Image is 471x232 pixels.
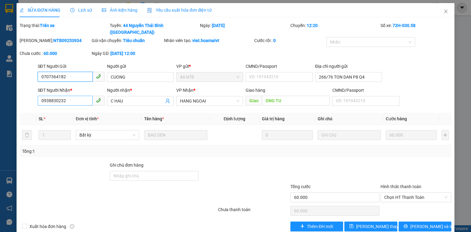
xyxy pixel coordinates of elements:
span: printer [404,224,408,229]
div: HUY [5,13,48,20]
div: Người nhận [107,87,174,94]
span: plus [300,224,304,229]
input: Dọc đường [262,96,330,106]
span: [PERSON_NAME] và In [410,223,453,230]
div: CMND/Passport [332,87,399,94]
div: Ngày: [199,22,289,36]
b: Trên xe [40,23,55,28]
b: 44 Nguyễn Thái Bình ([GEOGRAPHIC_DATA]) [110,23,163,35]
label: Hình thức thanh toán [381,184,421,189]
span: Tổng cước [290,184,311,189]
div: Chưa cước : [20,50,90,57]
span: edit [20,8,24,12]
span: SL [39,116,44,121]
span: phone [96,74,101,79]
div: 0919053799 [5,20,48,29]
span: SỬA ĐƠN HÀNG [20,8,60,13]
div: Địa chỉ người gửi [315,63,382,70]
div: SĐT Người Gửi [38,63,105,70]
span: [PERSON_NAME] thay đổi [356,223,405,230]
div: Tổng: 1 [22,148,182,155]
span: Chọn HT Thanh Toán [384,193,448,202]
span: 44 NTB [180,72,239,82]
span: Yêu cầu xuất hóa đơn điện tử [147,8,212,13]
div: [PERSON_NAME]: [20,37,90,44]
span: Giao [246,96,262,106]
div: HANG NGOAI [52,5,122,13]
div: Chưa thanh toán [217,206,289,217]
button: save[PERSON_NAME] thay đổi [344,222,397,231]
div: Nhân viên tạo: [164,37,253,44]
input: Địa chỉ của người gửi [315,72,382,82]
span: info-circle [70,224,74,229]
div: VP gửi [176,63,243,70]
div: Chuyến: [290,22,380,36]
span: DĐ: [52,29,61,35]
span: user-add [165,99,170,103]
div: Trạng thái: [19,22,109,36]
span: Ảnh kiện hàng [102,8,137,13]
span: Xuất hóa đơn hàng [27,223,69,230]
span: Cước hàng [386,116,407,121]
div: Gói vận chuyển: [92,37,163,44]
span: Bất kỳ [79,130,135,140]
div: Tuyến: [109,22,199,36]
span: HANG NGOAI [180,96,239,106]
b: NTB09253934 [53,38,82,43]
span: Lịch sử [70,8,92,13]
span: Giá trị hàng [262,116,285,121]
button: plus [442,130,449,140]
b: 72H-030.58 [392,23,415,28]
span: Thêm ĐH mới [307,223,333,230]
span: clock-circle [70,8,75,12]
div: Cước rồi : [254,37,325,44]
div: CMND/Passport [246,63,312,70]
span: close [443,9,448,14]
button: plusThêm ĐH mới [290,222,343,231]
div: HUY [52,13,122,20]
span: Giao hàng [246,88,265,93]
b: [DATE] 12:00 [110,51,135,56]
input: 0 [386,130,437,140]
label: Ghi chú đơn hàng [110,163,144,168]
input: Ghi Chú [318,130,381,140]
div: Người gửi [107,63,174,70]
span: Tên hàng [144,116,164,121]
span: Nhận: [52,6,67,12]
b: 60.000 [44,51,57,56]
div: 0904444872 [52,20,122,29]
img: icon [147,8,152,13]
b: 12:20 [307,23,318,28]
div: SĐT Người Nhận [38,87,105,94]
button: delete [22,130,32,140]
button: Close [437,3,454,20]
b: Tiêu chuẩn [123,38,145,43]
span: phone [96,98,101,103]
span: [PERSON_NAME] [52,35,122,46]
div: Số xe: [380,22,452,36]
input: VD: Bàn, Ghế [144,130,207,140]
span: picture [102,8,106,12]
button: printer[PERSON_NAME] và In [399,222,452,231]
span: save [349,224,354,229]
span: Đơn vị tính [76,116,99,121]
input: Ghi chú đơn hàng [110,171,199,181]
span: VP Nhận [176,88,193,93]
b: 0 [273,38,276,43]
b: [DATE] [212,23,225,28]
span: Định lượng [224,116,245,121]
div: Ngày GD: [92,50,163,57]
div: 44 NTB [5,5,48,13]
input: 0 [262,130,313,140]
th: Ghi chú [315,113,383,125]
span: Gửi: [5,6,15,12]
b: viet.hoamaivt [192,38,219,43]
